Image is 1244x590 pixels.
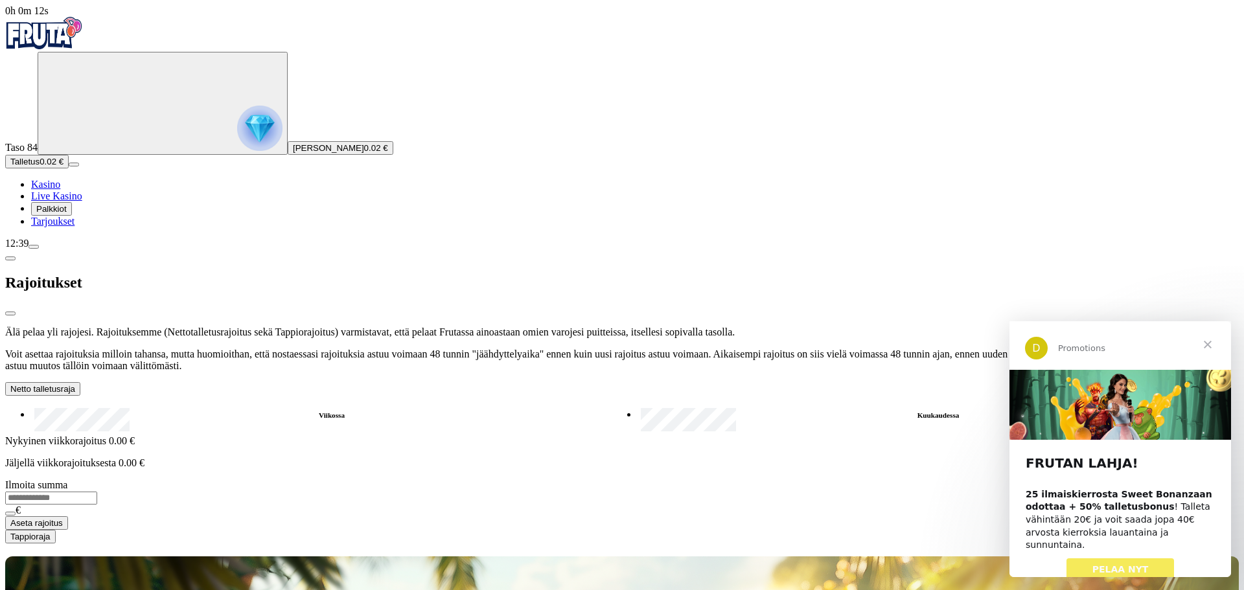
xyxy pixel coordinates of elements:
span: user session time [5,5,49,16]
span: [PERSON_NAME] [293,143,364,153]
button: Aseta rajoitus [5,516,68,530]
nav: Primary [5,17,1239,227]
iframe: Intercom live chat viesti [1009,321,1231,577]
button: Talletusplus icon0.02 € [5,155,69,168]
span: PELAA NYT [83,243,139,253]
div: Netto talletusrajachevron-down icon [5,406,1239,530]
button: [PERSON_NAME]0.02 € [288,141,393,155]
a: PELAA NYT [57,237,165,260]
label: Ilmoita summa [5,479,67,490]
button: close [5,312,16,315]
span: Talletus [10,157,40,166]
img: Fruta [5,17,83,49]
label: Kuukaudessa [638,406,1239,425]
span: € [16,505,21,516]
a: Live Kasino [31,190,82,201]
a: Kasino [31,179,60,190]
a: Tarjoukset [31,216,75,227]
span: Taso 84 [5,142,38,153]
button: menu [69,163,79,166]
p: Voit asettaa rajoituksia milloin tahansa, mutta huomioithan, että nostaessasi rajoituksia astuu v... [5,348,1239,372]
label: Viikossa [31,406,632,425]
img: reward progress [237,106,282,151]
button: menu [29,245,39,249]
span: Aseta rajoitus [10,518,63,528]
p: Jäljellä viikkorajoituksesta 0.00 € [5,457,1239,469]
button: chevron-left icon [5,256,16,260]
a: Fruta [5,40,83,51]
button: Tappiorajachevron-down icon [5,530,56,543]
p: Älä pelaa yli rajojesi. Rajoituksemme (Nettotalletusrajoitus sekä Tappiorajoitus) varmistavat, et... [5,326,1239,338]
nav: Main menu [5,179,1239,227]
button: reward progress [38,52,288,155]
button: eye icon [5,512,16,516]
span: 0.02 € [364,143,388,153]
h2: Rajoitukset [5,274,1239,291]
button: Netto talletusrajachevron-down icon [5,382,80,396]
p: Nykyinen viikkorajoitus 0.00 € [5,435,1239,447]
span: 0.02 € [40,157,63,166]
span: 12:39 [5,238,29,249]
span: Palkkiot [36,204,67,214]
button: Palkkiot [31,202,72,216]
